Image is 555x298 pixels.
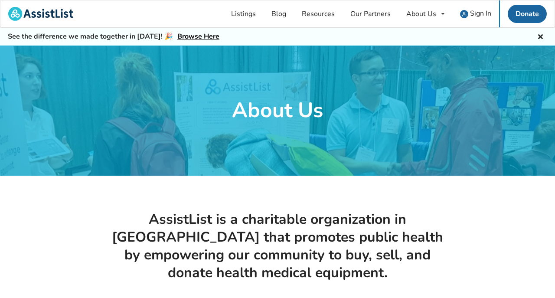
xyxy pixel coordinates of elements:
img: user icon [460,10,468,18]
a: Resources [294,0,343,27]
h1: AssistList is a charitable organization in [GEOGRAPHIC_DATA] that promotes public health by empow... [111,210,444,282]
a: user icon Sign In [452,0,499,27]
span: Sign In [470,9,491,18]
h5: See the difference we made together in [DATE]! 🎉 [8,32,219,41]
a: Listings [223,0,264,27]
div: About Us [406,10,436,17]
a: Donate [508,5,547,23]
a: Browse Here [177,32,219,41]
a: Our Partners [343,0,398,27]
img: assistlist-logo [8,7,73,21]
h1: About Us [232,97,323,124]
a: Blog [264,0,294,27]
